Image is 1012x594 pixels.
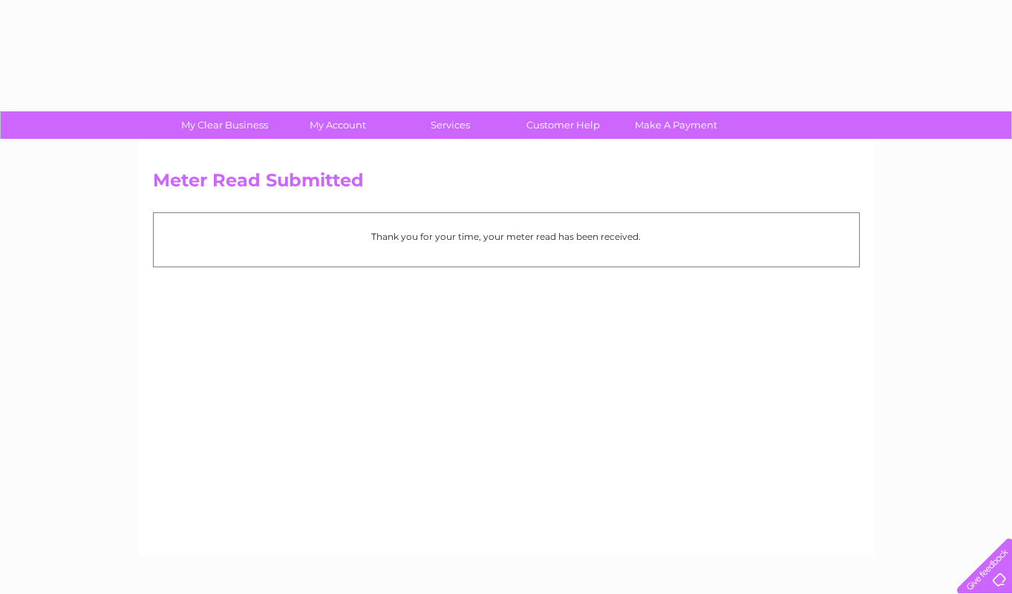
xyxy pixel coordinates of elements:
[153,170,860,198] h2: Meter Read Submitted
[163,111,286,139] a: My Clear Business
[502,111,624,139] a: Customer Help
[161,229,852,244] p: Thank you for your time, your meter read has been received.
[615,111,737,139] a: Make A Payment
[276,111,399,139] a: My Account
[389,111,512,139] a: Services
